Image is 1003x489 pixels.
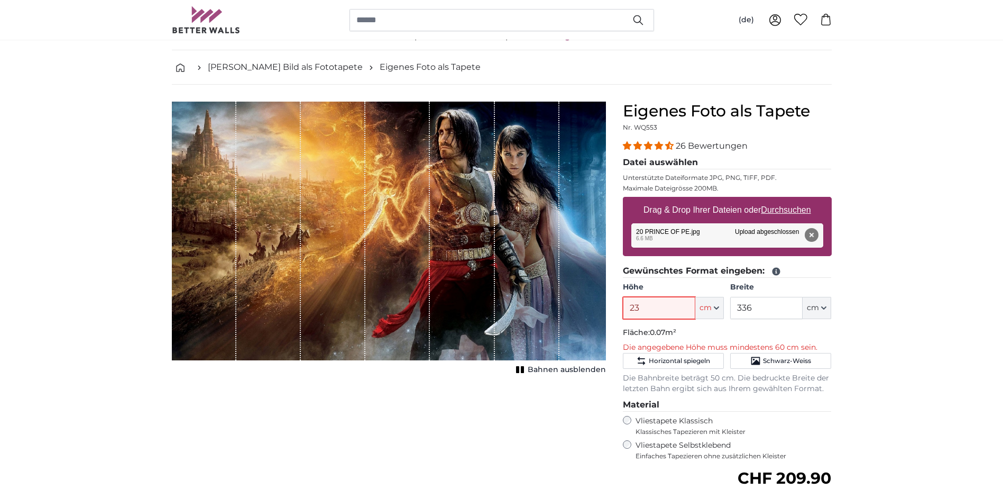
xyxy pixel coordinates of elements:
[649,357,710,365] span: Horizontal spiegeln
[636,416,823,436] label: Vliestapete Klassisch
[172,102,606,377] div: 1 of 1
[636,452,832,460] span: Einfaches Tapezieren ohne zusätzlichen Kleister
[623,373,832,394] p: Die Bahnbreite beträgt 50 cm. Die bedruckte Breite der letzten Bahn ergibt sich aus Ihrem gewählt...
[623,184,832,193] p: Maximale Dateigrösse 200MB.
[730,282,831,293] label: Breite
[730,353,831,369] button: Schwarz-Weiss
[636,428,823,436] span: Klassisches Tapezieren mit Kleister
[761,205,811,214] u: Durchsuchen
[730,11,762,30] button: (de)
[623,342,832,353] p: Die angegebene Höhe muss mindestens 60 cm sein.
[676,141,748,151] span: 26 Bewertungen
[803,297,831,319] button: cm
[636,440,832,460] label: Vliestapete Selbstklebend
[623,156,832,169] legend: Datei auswählen
[623,141,676,151] span: 4.54 stars
[623,174,832,182] p: Unterstützte Dateiformate JPG, PNG, TIFF, PDF.
[623,265,832,278] legend: Gewünschtes Format eingeben:
[623,353,724,369] button: Horizontal spiegeln
[623,399,832,412] legend: Material
[623,328,832,338] p: Fläche:
[807,303,819,313] span: cm
[623,282,724,293] label: Höhe
[380,61,481,74] a: Eigenes Foto als Tapete
[700,303,712,313] span: cm
[650,328,676,337] span: 0.07m²
[763,357,811,365] span: Schwarz-Weiss
[528,365,606,375] span: Bahnen ausblenden
[172,50,832,85] nav: breadcrumbs
[639,200,815,221] label: Drag & Drop Ihrer Dateien oder
[738,468,831,488] span: CHF 209.90
[513,363,606,377] button: Bahnen ausblenden
[623,123,657,131] span: Nr. WQ553
[172,6,241,33] img: Betterwalls
[695,297,724,319] button: cm
[623,102,832,121] h1: Eigenes Foto als Tapete
[208,61,363,74] a: [PERSON_NAME] Bild als Fototapete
